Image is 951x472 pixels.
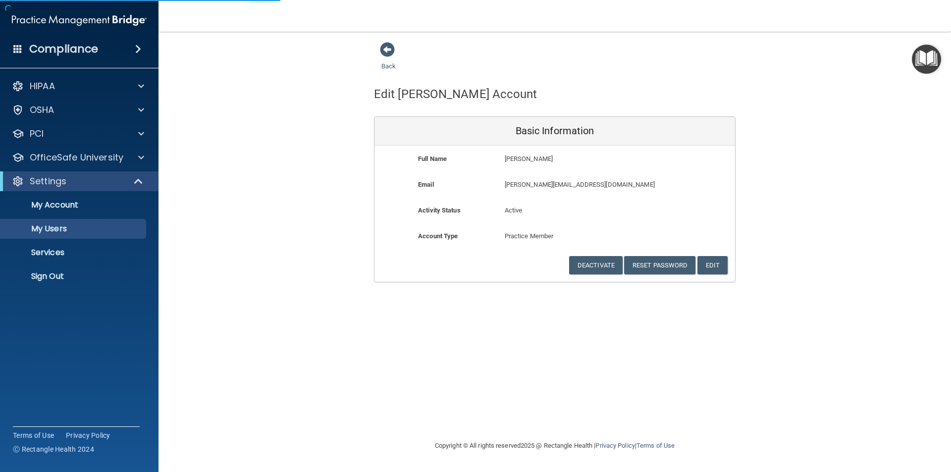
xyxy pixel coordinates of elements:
[6,200,142,210] p: My Account
[13,430,54,440] a: Terms of Use
[30,128,44,140] p: PCI
[418,155,447,162] b: Full Name
[12,175,144,187] a: Settings
[912,45,941,74] button: Open Resource Center
[505,205,605,216] p: Active
[505,230,605,242] p: Practice Member
[418,232,458,240] b: Account Type
[30,175,66,187] p: Settings
[30,80,55,92] p: HIPAA
[12,128,144,140] a: PCI
[374,117,735,146] div: Basic Information
[12,104,144,116] a: OSHA
[374,430,736,462] div: Copyright © All rights reserved 2025 @ Rectangle Health | |
[418,207,461,214] b: Activity Status
[12,152,144,163] a: OfficeSafe University
[624,256,695,274] button: Reset Password
[29,42,98,56] h4: Compliance
[6,224,142,234] p: My Users
[6,271,142,281] p: Sign Out
[505,179,663,191] p: [PERSON_NAME][EMAIL_ADDRESS][DOMAIN_NAME]
[374,88,537,101] h4: Edit [PERSON_NAME] Account
[569,256,623,274] button: Deactivate
[12,10,147,30] img: PMB logo
[636,442,675,449] a: Terms of Use
[66,430,110,440] a: Privacy Policy
[595,442,634,449] a: Privacy Policy
[381,51,396,70] a: Back
[12,80,144,92] a: HIPAA
[505,153,663,165] p: [PERSON_NAME]
[30,152,123,163] p: OfficeSafe University
[30,104,54,116] p: OSHA
[418,181,434,188] b: Email
[6,248,142,258] p: Services
[13,444,94,454] span: Ⓒ Rectangle Health 2024
[697,256,728,274] button: Edit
